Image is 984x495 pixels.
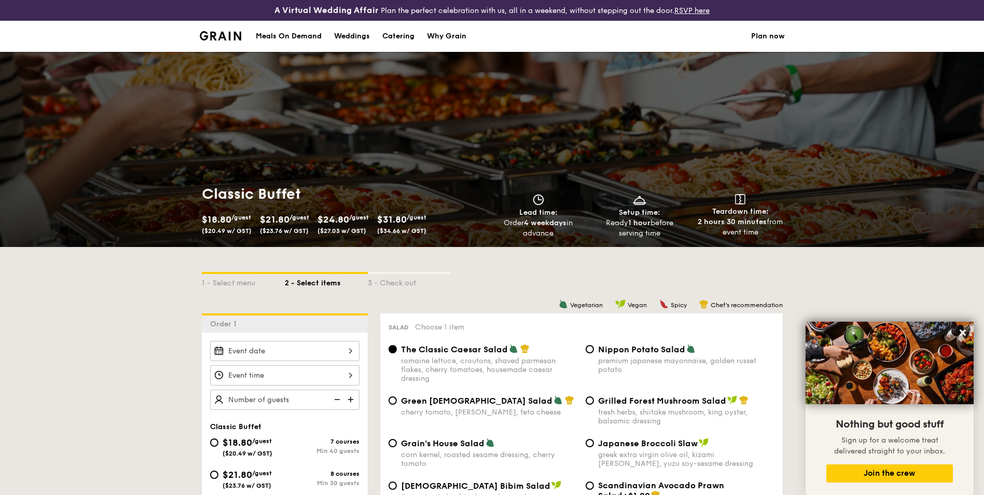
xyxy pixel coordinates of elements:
[570,301,603,309] span: Vegetarian
[389,482,397,490] input: [DEMOGRAPHIC_DATA] Bibim Saladfive-spice tofu, shiitake mushroom, korean beansprout, spinach
[699,438,709,447] img: icon-vegan.f8ff3823.svg
[415,323,464,332] span: Choose 1 item
[401,438,484,448] span: Grain's House Salad
[735,194,745,204] img: icon-teardown.65201eee.svg
[492,218,585,239] div: Order in advance
[806,322,974,404] img: DSC07876-Edit02-Large.jpeg
[401,396,552,406] span: Green [DEMOGRAPHIC_DATA] Salad
[285,447,359,455] div: Min 40 guests
[553,395,563,405] img: icon-vegetarian.fe4039eb.svg
[401,408,577,417] div: cherry tomato, [PERSON_NAME], feta cheese
[317,214,349,225] span: $24.80
[344,390,359,409] img: icon-add.58712e84.svg
[694,217,787,238] div: from event time
[223,469,252,480] span: $21.80
[289,214,309,221] span: /guest
[598,408,774,425] div: fresh herbs, shiitake mushroom, king oyster, balsamic dressing
[389,345,397,353] input: The Classic Caesar Saladromaine lettuce, croutons, shaved parmesan flakes, cherry tomatoes, house...
[376,21,421,52] a: Catering
[401,356,577,383] div: romaine lettuce, croutons, shaved parmesan flakes, cherry tomatoes, housemade caesar dressing
[628,301,647,309] span: Vegan
[598,345,685,354] span: Nippon Potato Salad
[231,214,251,221] span: /guest
[826,464,953,483] button: Join the crew
[223,437,252,448] span: $18.80
[193,4,791,17] div: Plan the perfect celebration with us, all in a weekend, without stepping out the door.
[401,450,577,468] div: corn kernel, roasted sesame dressing, cherry tomato
[519,208,558,217] span: Lead time:
[628,218,650,227] strong: 1 hour
[509,344,518,353] img: icon-vegetarian.fe4039eb.svg
[200,31,242,40] img: Grain
[223,482,271,489] span: ($23.76 w/ GST)
[368,274,451,288] div: 3 - Check out
[389,396,397,405] input: Green [DEMOGRAPHIC_DATA] Saladcherry tomato, [PERSON_NAME], feta cheese
[202,274,285,288] div: 1 - Select menu
[334,21,370,52] div: Weddings
[711,301,783,309] span: Chef's recommendation
[598,356,774,374] div: premium japanese mayonnaise, golden russet potato
[427,21,466,52] div: Why Grain
[834,436,945,456] span: Sign up for a welcome treat delivered straight to your inbox.
[274,4,379,17] h4: A Virtual Wedding Affair
[421,21,473,52] a: Why Grain
[659,299,669,309] img: icon-spicy.37a8142b.svg
[202,214,231,225] span: $18.80
[486,438,495,447] img: icon-vegetarian.fe4039eb.svg
[377,214,407,225] span: $31.80
[389,439,397,447] input: Grain's House Saladcorn kernel, roasted sesame dressing, cherry tomato
[836,418,944,431] span: Nothing but good stuff
[328,390,344,409] img: icon-reduce.1d2dbef1.svg
[632,194,647,205] img: icon-dish.430c3a2e.svg
[586,345,594,353] input: Nippon Potato Saladpremium japanese mayonnaise, golden russet potato
[586,439,594,447] input: Japanese Broccoli Slawgreek extra virgin olive oil, kizami [PERSON_NAME], yuzu soy-sesame dressing
[586,482,594,490] input: Scandinavian Avocado Prawn Salad+$1.00[PERSON_NAME], [PERSON_NAME], [PERSON_NAME], red onion
[260,214,289,225] span: $21.80
[954,324,971,341] button: Close
[401,345,508,354] span: The Classic Caesar Salad
[252,470,272,477] span: /guest
[210,422,261,431] span: Classic Buffet
[615,299,626,309] img: icon-vegan.f8ff3823.svg
[210,438,218,447] input: $18.80/guest($20.49 w/ GST)7 coursesMin 40 guests
[210,471,218,479] input: $21.80/guest($23.76 w/ GST)8 coursesMin 30 guests
[674,6,710,15] a: RSVP here
[202,185,488,203] h1: Classic Buffet
[210,390,359,410] input: Number of guests
[559,299,568,309] img: icon-vegetarian.fe4039eb.svg
[210,341,359,361] input: Event date
[727,395,738,405] img: icon-vegan.f8ff3823.svg
[671,301,687,309] span: Spicy
[407,214,426,221] span: /guest
[252,437,272,445] span: /guest
[377,227,426,235] span: ($34.66 w/ GST)
[317,227,366,235] span: ($27.03 w/ GST)
[256,21,322,52] div: Meals On Demand
[751,21,785,52] a: Plan now
[520,344,530,353] img: icon-chef-hat.a58ddaea.svg
[739,395,749,405] img: icon-chef-hat.a58ddaea.svg
[401,481,550,491] span: [DEMOGRAPHIC_DATA] Bibim Salad
[686,344,696,353] img: icon-vegetarian.fe4039eb.svg
[200,31,242,40] a: Logotype
[285,438,359,445] div: 7 courses
[349,214,369,221] span: /guest
[382,21,414,52] div: Catering
[285,479,359,487] div: Min 30 guests
[202,227,252,235] span: ($20.49 w/ GST)
[598,396,726,406] span: Grilled Forest Mushroom Salad
[551,480,562,490] img: icon-vegan.f8ff3823.svg
[260,227,309,235] span: ($23.76 w/ GST)
[210,365,359,386] input: Event time
[223,450,272,457] span: ($20.49 w/ GST)
[598,450,774,468] div: greek extra virgin olive oil, kizami [PERSON_NAME], yuzu soy-sesame dressing
[210,320,241,328] span: Order 1
[699,299,709,309] img: icon-chef-hat.a58ddaea.svg
[598,438,698,448] span: Japanese Broccoli Slaw
[328,21,376,52] a: Weddings
[593,218,686,239] div: Ready before serving time
[285,470,359,477] div: 8 courses
[698,217,767,226] strong: 2 hours 30 minutes
[619,208,660,217] span: Setup time:
[389,324,409,331] span: Salad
